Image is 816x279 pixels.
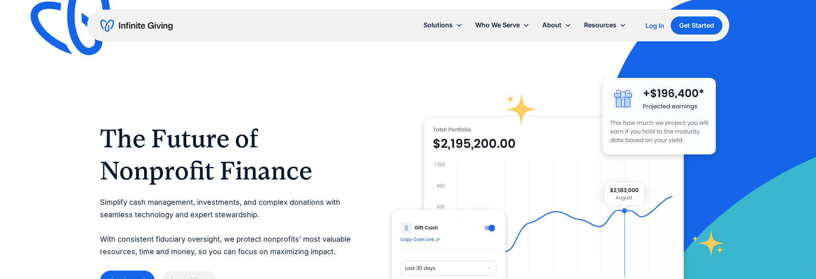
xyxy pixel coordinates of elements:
div: Resources [584,20,617,31]
img: fundraising star [692,230,724,256]
a: home [100,19,173,32]
div: Resources [578,16,633,34]
div: Who We Serve [469,16,536,34]
a: Get Started [671,16,722,35]
a: Log In [645,21,664,31]
div: Who We Serve [475,20,520,31]
h1: The Future of Nonprofit Finance [100,122,360,187]
div: About [536,16,578,34]
div: Solutions [417,16,469,34]
div: About [542,20,562,31]
div: Solutions [423,20,453,31]
div: Log In [645,22,664,29]
p: Simplify cash management, investments, and complex donations with seamless technology and expert ... [100,196,360,258]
